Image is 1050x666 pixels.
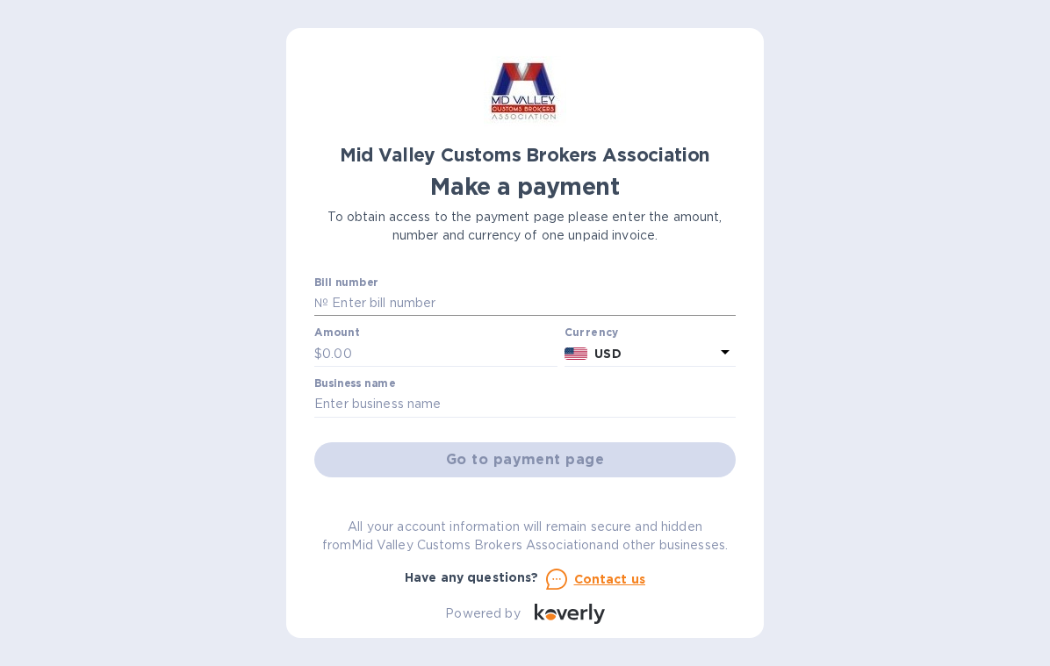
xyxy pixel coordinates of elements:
label: Amount [314,328,359,339]
label: Bill number [314,277,378,288]
b: USD [594,347,621,361]
b: Have any questions? [405,570,539,584]
input: Enter bill number [328,290,736,317]
h1: Make a payment [314,173,736,201]
p: $ [314,345,322,363]
p: Powered by [445,605,520,623]
input: 0.00 [322,340,557,367]
img: USD [565,347,588,360]
input: Enter business name [314,391,736,418]
p: № [314,294,328,312]
p: All your account information will remain secure and hidden from Mid Valley Customs Brokers Associ... [314,518,736,555]
p: To obtain access to the payment page please enter the amount, number and currency of one unpaid i... [314,208,736,245]
b: Mid Valley Customs Brokers Association [340,144,710,166]
label: Business name [314,378,395,389]
b: Currency [565,326,619,339]
u: Contact us [574,572,646,586]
